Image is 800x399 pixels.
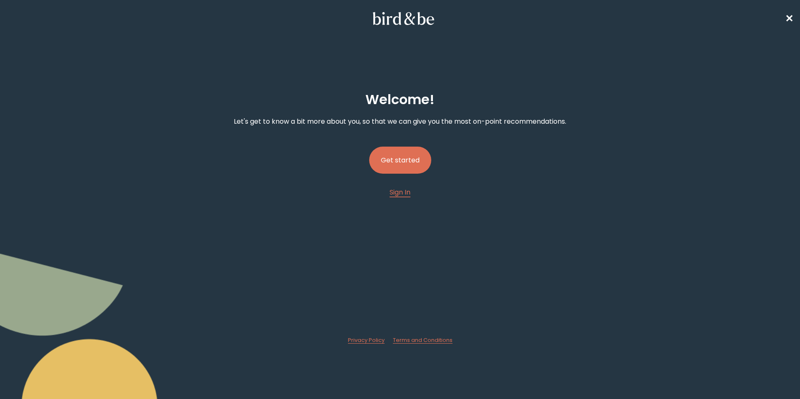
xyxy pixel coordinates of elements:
a: Privacy Policy [348,337,385,344]
button: Get started [369,147,431,174]
a: ✕ [785,11,793,26]
a: Terms and Conditions [393,337,452,344]
a: Get started [369,133,431,187]
h2: Welcome ! [365,90,435,110]
span: Sign In [390,187,410,197]
iframe: Gorgias live chat messenger [758,360,792,391]
a: Sign In [390,187,410,197]
p: Let's get to know a bit more about you, so that we can give you the most on-point recommendations. [234,116,566,127]
span: ✕ [785,12,793,25]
